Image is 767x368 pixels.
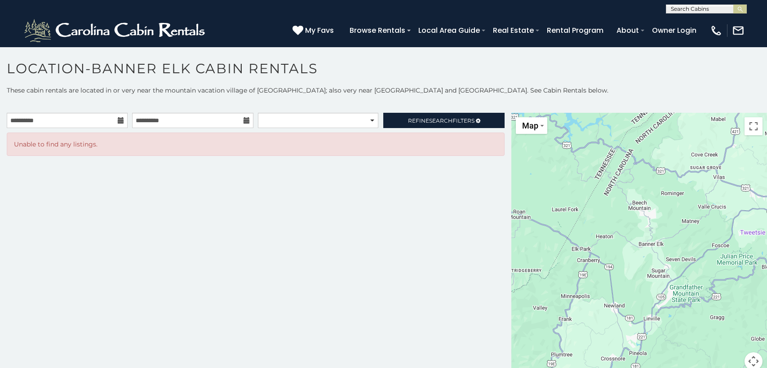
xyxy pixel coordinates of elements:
span: My Favs [305,25,334,36]
p: Unable to find any listings. [14,140,497,149]
img: White-1-2.png [22,17,209,44]
span: Refine Filters [408,117,474,124]
img: mail-regular-white.png [732,24,745,37]
button: Change map style [516,117,547,134]
a: My Favs [293,25,336,36]
a: About [612,22,643,38]
img: phone-regular-white.png [710,24,723,37]
a: Local Area Guide [414,22,484,38]
button: Toggle fullscreen view [745,117,763,135]
a: Owner Login [647,22,701,38]
span: Search [429,117,452,124]
a: Rental Program [542,22,608,38]
a: Browse Rentals [345,22,410,38]
a: RefineSearchFilters [383,113,504,128]
a: Real Estate [488,22,538,38]
span: Map [522,121,538,130]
